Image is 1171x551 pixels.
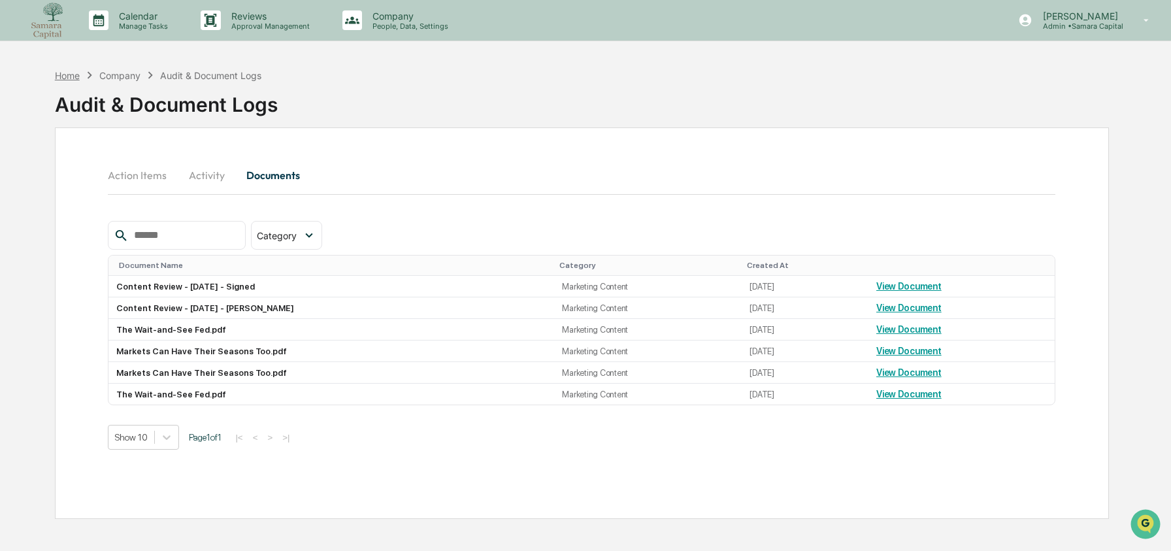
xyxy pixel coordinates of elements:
p: [PERSON_NAME] [1032,10,1125,22]
button: Action Items [108,159,177,191]
p: People, Data, Settings [362,22,455,31]
button: >| [278,432,293,443]
td: Markets Can Have Their Seasons Too.pdf [108,362,554,384]
td: Marketing Content [554,297,742,319]
p: Approval Management [221,22,316,31]
td: The Wait-and-See Fed.pdf [108,319,554,341]
a: View Document [876,281,942,292]
p: How can we help? [13,27,238,48]
td: Markets Can Have Their Seasons Too.pdf [108,341,554,362]
div: Created At [747,261,863,270]
div: Start new chat [44,100,214,113]
img: logo [31,3,63,39]
p: Manage Tasks [108,22,174,31]
span: Pylon [130,222,158,231]
a: View Document [876,303,942,313]
span: Page 1 of 1 [189,432,222,442]
a: View Document [876,324,942,335]
button: Activity [177,159,236,191]
p: Reviews [221,10,316,22]
span: Preclearance [26,165,84,178]
div: Company [99,70,140,81]
div: 🖐️ [13,166,24,176]
div: 🗄️ [95,166,105,176]
td: Marketing Content [554,276,742,297]
a: 🗄️Attestations [90,159,167,183]
td: Marketing Content [554,384,742,405]
button: |< [231,432,246,443]
div: Audit & Document Logs [160,70,261,81]
div: secondary tabs example [108,159,1055,191]
div: Audit & Document Logs [55,82,278,116]
span: Category [257,230,297,241]
img: 1746055101610-c473b297-6a78-478c-a979-82029cc54cd1 [13,100,37,124]
a: View Document [876,367,942,378]
td: Marketing Content [554,362,742,384]
td: The Wait-and-See Fed.pdf [108,384,554,405]
span: Data Lookup [26,190,82,203]
a: Powered byPylon [92,221,158,231]
div: We're available if you need us! [44,113,165,124]
span: Attestations [108,165,162,178]
a: 🖐️Preclearance [8,159,90,183]
p: Company [362,10,455,22]
td: [DATE] [742,297,868,319]
a: View Document [876,346,942,356]
button: Documents [236,159,310,191]
td: Content Review - [DATE] - Signed [108,276,554,297]
div: Home [55,70,80,81]
button: < [249,432,262,443]
td: Content Review - [DATE] - [PERSON_NAME] [108,297,554,319]
button: Start new chat [222,104,238,120]
iframe: Open customer support [1129,508,1164,543]
div: Document Name [119,261,549,270]
div: Category [559,261,736,270]
a: View Document [876,389,942,399]
td: Marketing Content [554,341,742,362]
td: [DATE] [742,319,868,341]
div: 🔎 [13,191,24,201]
p: Admin • Samara Capital [1032,22,1125,31]
td: [DATE] [742,341,868,362]
td: [DATE] [742,276,868,297]
p: Calendar [108,10,174,22]
td: [DATE] [742,384,868,405]
td: Marketing Content [554,319,742,341]
a: 🔎Data Lookup [8,184,88,208]
button: > [263,432,276,443]
td: [DATE] [742,362,868,384]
